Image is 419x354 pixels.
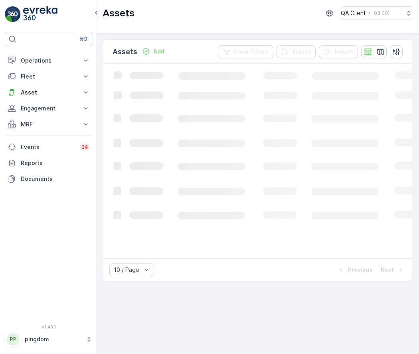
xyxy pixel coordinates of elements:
[139,47,168,56] button: Add
[23,6,57,22] img: logo_light-DOdMpM7g.png
[348,266,373,274] p: Previous
[381,266,394,274] p: Next
[5,6,21,22] img: logo
[21,73,77,81] p: Fleet
[341,9,366,17] p: QA Client
[5,116,93,132] button: MRF
[21,104,77,112] p: Engagement
[21,159,90,167] p: Reports
[369,10,389,16] p: ( +03:00 )
[79,36,87,42] p: ⌘B
[21,57,77,65] p: Operations
[319,45,358,58] button: Import
[335,48,353,56] p: Import
[21,88,77,96] p: Asset
[5,100,93,116] button: Engagement
[5,331,93,348] button: PPpingdom
[153,47,164,55] p: Add
[5,139,93,155] a: Events34
[380,265,406,275] button: Next
[103,7,134,20] p: Assets
[21,143,75,151] p: Events
[81,144,88,150] p: 34
[293,48,311,56] p: Export
[5,69,93,85] button: Fleet
[21,175,90,183] p: Documents
[234,48,269,56] p: Clear Filters
[5,171,93,187] a: Documents
[5,324,93,329] span: v 1.48.1
[341,6,413,20] button: QA Client(+03:00)
[21,120,77,128] p: MRF
[25,335,82,343] p: pingdom
[277,45,316,58] button: Export
[218,45,273,58] button: Clear Filters
[7,333,20,346] div: PP
[5,53,93,69] button: Operations
[5,155,93,171] a: Reports
[113,46,137,57] p: Assets
[336,265,374,275] button: Previous
[5,85,93,100] button: Asset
